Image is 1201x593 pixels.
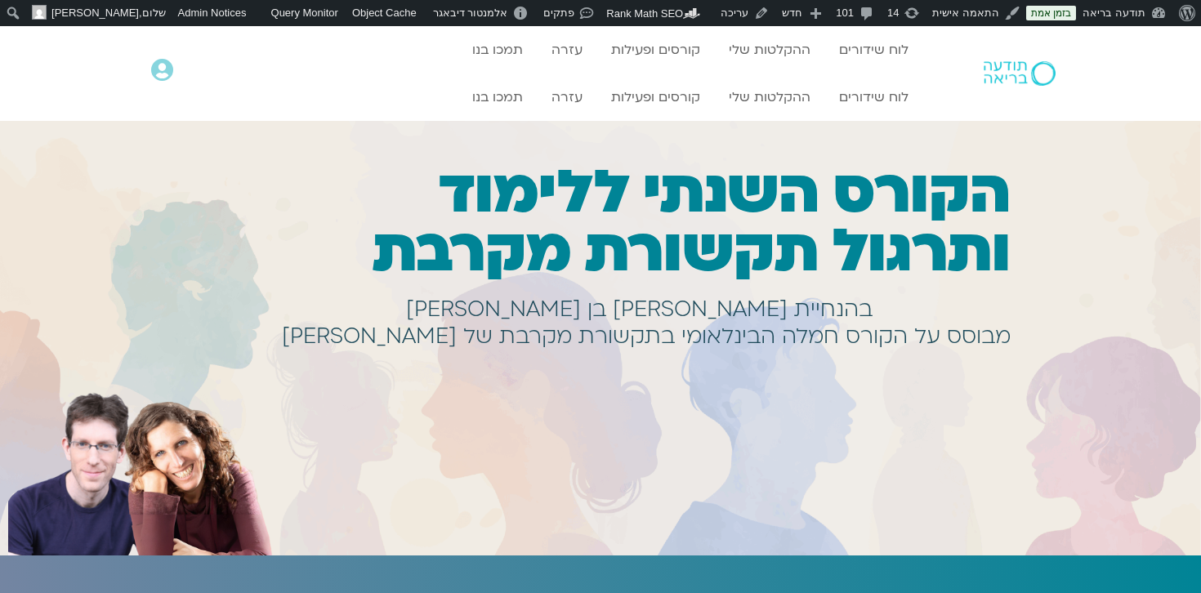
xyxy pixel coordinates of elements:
[464,34,531,65] a: תמכו בנו
[603,34,708,65] a: קורסים ופעילות
[406,306,873,313] h1: בהנחיית [PERSON_NAME] בן [PERSON_NAME]
[1026,6,1076,20] a: בזמן אמת
[606,7,683,20] span: Rank Math SEO
[603,82,708,113] a: קורסים ופעילות
[232,163,1011,281] h1: הקורס השנתי ללימוד ותרגול תקשורת מקרבת
[543,34,591,65] a: עזרה
[543,82,591,113] a: עזרה
[51,7,139,19] span: [PERSON_NAME]
[464,82,531,113] a: תמכו בנו
[721,82,819,113] a: ההקלטות שלי
[831,34,917,65] a: לוח שידורים
[282,333,1011,340] h1: מבוסס על הקורס חמלה הבינלאומי בתקשורת מקרבת של [PERSON_NAME]
[721,34,819,65] a: ההקלטות שלי
[984,61,1056,86] img: תודעה בריאה
[831,82,917,113] a: לוח שידורים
